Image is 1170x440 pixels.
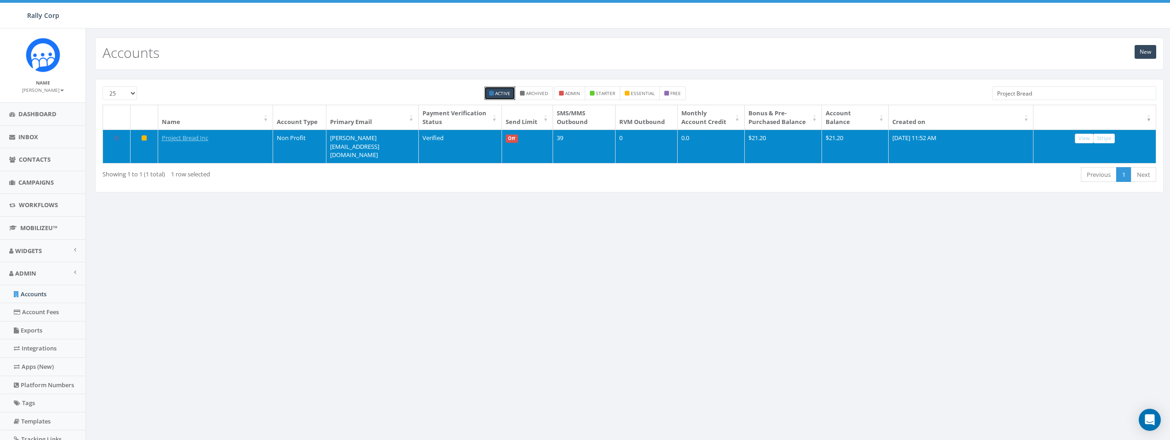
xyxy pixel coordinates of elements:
td: 0 [616,130,678,163]
th: SMS/MMS Outbound [553,105,616,130]
small: essential [631,90,655,96]
span: Rally Corp [27,11,59,20]
img: Icon_1.png [26,38,60,72]
input: Type to search [992,86,1156,100]
a: Previous [1081,167,1117,182]
small: Active [495,90,510,96]
div: Showing 1 to 1 (1 total) [103,166,534,179]
span: Off [506,135,519,143]
th: RVM Outbound [616,105,678,130]
td: Verified [419,130,502,163]
td: 0.0 [678,130,744,163]
td: 39 [553,130,616,163]
th: Created on: activate to sort column ascending [889,105,1033,130]
td: $21.20 [822,130,889,163]
span: Workflows [19,201,58,209]
small: Name [36,79,50,86]
small: starter [596,90,615,96]
th: Account Balance: activate to sort column ascending [822,105,889,130]
small: admin [565,90,580,96]
a: Project Bread Inc [162,134,208,142]
a: View [1075,134,1094,143]
th: Bonus &amp; Pre-Purchased Balance: activate to sort column ascending [745,105,822,130]
span: Dashboard [18,110,57,118]
td: [DATE] 11:52 AM [889,130,1033,163]
span: Admin [15,269,36,277]
a: Stripe [1093,134,1115,143]
small: [PERSON_NAME] [22,87,64,93]
h2: Accounts [103,45,160,60]
td: [PERSON_NAME][EMAIL_ADDRESS][DOMAIN_NAME] [326,130,418,163]
small: free [670,90,681,96]
th: Monthly Account Credit: activate to sort column ascending [678,105,744,130]
span: Campaigns [18,178,54,186]
th: Payment Verification Status : activate to sort column ascending [419,105,502,130]
a: 1 [1116,167,1131,182]
th: Send Limit: activate to sort column ascending [502,105,553,130]
td: $21.20 [745,130,822,163]
span: Inbox [18,133,38,141]
span: Contacts [19,155,51,164]
a: Next [1131,167,1156,182]
th: Name: activate to sort column ascending [158,105,273,130]
div: Open Intercom Messenger [1139,409,1161,431]
span: Widgets [15,247,42,255]
span: 1 row selected [171,170,210,178]
a: New [1135,45,1156,59]
small: Archived [526,90,548,96]
th: Account Type [273,105,326,130]
span: MobilizeU™ [20,224,57,232]
td: Non Profit [273,130,326,163]
a: [PERSON_NAME] [22,85,64,94]
th: Primary Email : activate to sort column ascending [326,105,418,130]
